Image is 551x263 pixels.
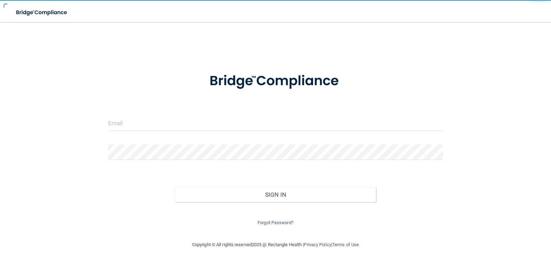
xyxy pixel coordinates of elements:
[258,220,293,225] a: Forgot Password?
[195,63,356,99] img: bridge_compliance_login_screen.278c3ca4.svg
[150,234,401,256] div: Copyright © All rights reserved 2025 @ Rectangle Health | |
[304,242,331,247] a: Privacy Policy
[10,6,74,20] img: bridge_compliance_login_screen.278c3ca4.svg
[175,187,376,202] button: Sign In
[108,116,443,131] input: Email
[332,242,359,247] a: Terms of Use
